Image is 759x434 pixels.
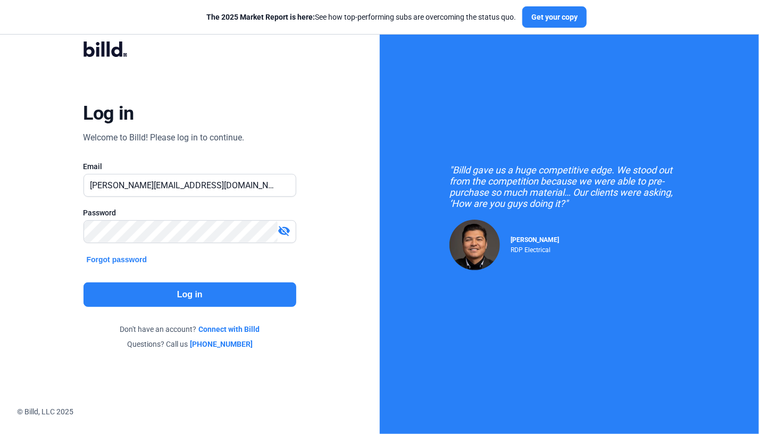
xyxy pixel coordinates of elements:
div: RDP Electrical [511,244,559,254]
div: "Billd gave us a huge competitive edge. We stood out from the competition because we were able to... [449,164,689,209]
div: Log in [84,102,134,125]
div: Don't have an account? [84,324,297,335]
span: [PERSON_NAME] [511,236,559,244]
div: Welcome to Billd! Please log in to continue. [84,131,245,144]
img: Raul Pacheco [449,220,500,270]
div: Password [84,207,297,218]
a: [PHONE_NUMBER] [190,339,253,349]
div: See how top-performing subs are overcoming the status quo. [206,12,516,22]
div: Email [84,161,297,172]
a: Connect with Billd [198,324,260,335]
button: Log in [84,282,297,307]
mat-icon: visibility_off [278,224,290,237]
span: The 2025 Market Report is here: [206,13,315,21]
button: Get your copy [522,6,587,28]
div: Questions? Call us [84,339,297,349]
button: Forgot password [84,254,151,265]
